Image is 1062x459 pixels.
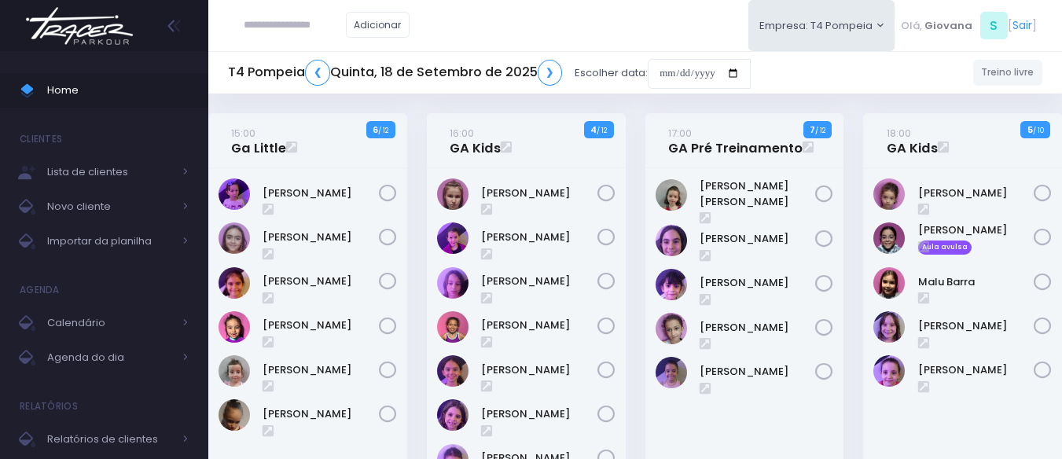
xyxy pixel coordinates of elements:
a: [PERSON_NAME] [263,362,379,378]
span: Giovana [924,18,972,34]
small: 15:00 [231,126,255,141]
a: [PERSON_NAME] [700,320,816,336]
strong: 7 [810,123,815,136]
div: [ ] [895,8,1042,43]
span: Agenda do dia [47,347,173,368]
strong: 5 [1027,123,1033,136]
a: [PERSON_NAME] [263,406,379,422]
a: ❮ [305,60,330,86]
img: Eloah Meneguim Tenorio [219,222,250,254]
small: 18:00 [887,126,911,141]
img: Antonella Rossi Paes Previtalli [656,225,687,256]
img: Diana Rosa Oliveira [437,222,469,254]
img: Lara Souza [437,355,469,387]
img: Mirella Figueiredo Rojas [219,355,250,387]
img: LIZ WHITAKER DE ALMEIDA BORGES [656,357,687,388]
img: Malu Barra Guirro [873,267,905,299]
small: 16:00 [450,126,474,141]
img: Ana carolina marucci [656,179,687,211]
a: [PERSON_NAME] [481,406,597,422]
span: Calendário [47,313,173,333]
a: [PERSON_NAME] [700,275,816,291]
h5: T4 Pompeia Quinta, 18 de Setembro de 2025 [228,60,562,86]
a: Sair [1012,17,1032,34]
a: [PERSON_NAME] [700,364,816,380]
h4: Agenda [20,274,60,306]
img: Emilia Rodrigues [873,178,905,210]
a: [PERSON_NAME] [918,185,1034,201]
a: [PERSON_NAME] [481,318,597,333]
a: [PERSON_NAME] [481,185,597,201]
a: 17:00GA Pré Treinamento [668,125,803,156]
a: [PERSON_NAME] [481,362,597,378]
span: Aula avulsa [918,241,972,255]
a: [PERSON_NAME] [481,274,597,289]
img: Melissa Gouveia [873,311,905,343]
strong: 6 [373,123,378,136]
a: Adicionar [346,12,410,38]
a: [PERSON_NAME] [918,362,1034,378]
a: [PERSON_NAME] [263,185,379,201]
h4: Clientes [20,123,62,155]
small: / 10 [1033,126,1044,135]
img: Ivy Miki Miessa Guadanuci [656,313,687,344]
a: [PERSON_NAME] [481,229,597,245]
span: Relatórios de clientes [47,429,173,450]
img: Lorena Henrique [873,222,905,254]
a: 18:00GA Kids [887,125,938,156]
a: [PERSON_NAME] [263,318,379,333]
a: [PERSON_NAME] [263,229,379,245]
span: Olá, [901,18,922,34]
img: Isabela Inocentini Pivovar [437,311,469,343]
img: Isabela dela plata souza [656,269,687,300]
a: ❯ [538,60,563,86]
small: / 12 [815,126,825,135]
a: [PERSON_NAME] [918,318,1034,334]
a: 16:00GA Kids [450,125,501,156]
a: Treino livre [973,60,1043,86]
a: [PERSON_NAME] [700,231,816,247]
img: Sophia Crispi Marques dos Santos [219,399,250,431]
small: 17:00 [668,126,692,141]
div: Escolher data: [228,55,751,91]
span: Importar da planilha [47,231,173,252]
a: [PERSON_NAME] [263,274,379,289]
small: / 12 [597,126,607,135]
img: Helena Ongarato Amorim Silva [219,267,250,299]
span: Lista de clientes [47,162,173,182]
a: [PERSON_NAME] [918,222,1034,238]
a: [PERSON_NAME] [PERSON_NAME] [700,178,816,209]
span: S [980,12,1008,39]
img: Júlia Meneguim Merlo [219,311,250,343]
strong: 4 [590,123,597,136]
img: Laura Novaes Abud [437,399,469,431]
small: / 12 [378,126,388,135]
span: Novo cliente [47,196,173,217]
img: Rafaella Westphalen Porto Ravasi [873,355,905,387]
a: Malu Barra [918,274,1034,290]
span: Home [47,80,189,101]
a: 15:00Ga Little [231,125,286,156]
img: Alice Mattos [219,178,250,210]
img: Gabriela Jordão Natacci [437,267,469,299]
img: Antonia Landmann [437,178,469,210]
h4: Relatórios [20,391,78,422]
